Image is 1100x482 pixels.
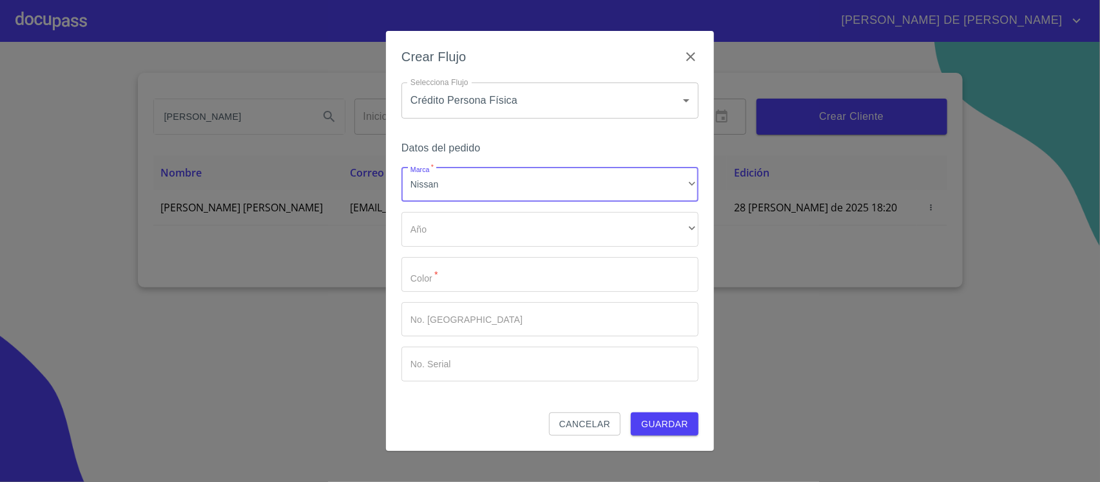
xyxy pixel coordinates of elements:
[641,416,688,432] span: Guardar
[559,416,610,432] span: Cancelar
[401,168,699,202] div: Nissan
[401,46,467,67] h6: Crear Flujo
[401,82,699,119] div: Crédito Persona Física
[549,412,621,436] button: Cancelar
[401,139,699,157] h6: Datos del pedido
[401,212,699,247] div: ​
[631,412,699,436] button: Guardar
